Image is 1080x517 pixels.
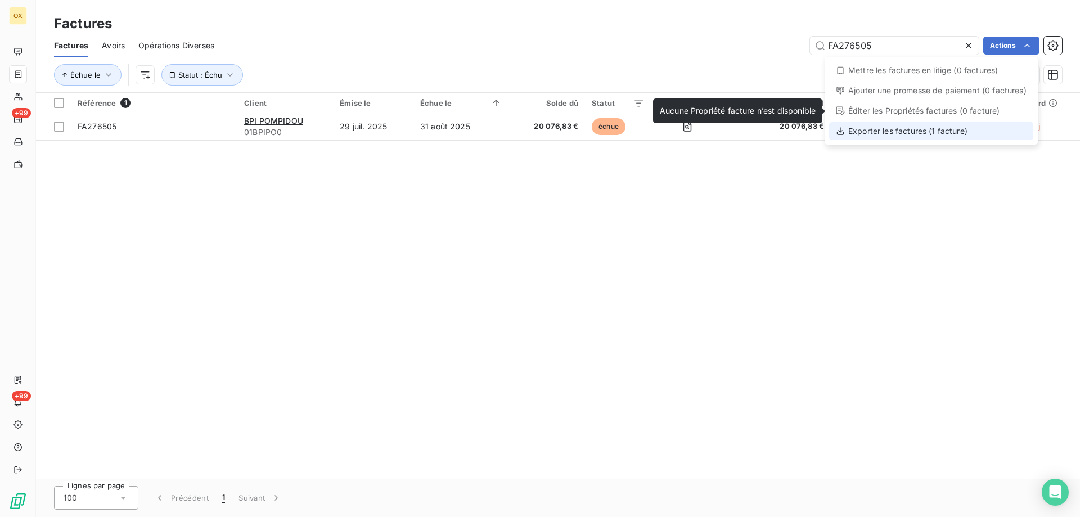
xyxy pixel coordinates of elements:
[829,122,1033,140] div: Exporter les factures (1 facture)
[829,61,1033,79] div: Mettre les factures en litige (0 factures)
[660,106,816,115] span: Aucune Propriété facture n’est disponible
[825,57,1038,145] div: Actions
[829,82,1033,100] div: Ajouter une promesse de paiement (0 factures)
[829,102,1033,120] div: Éditer les Propriétés factures (0 facture)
